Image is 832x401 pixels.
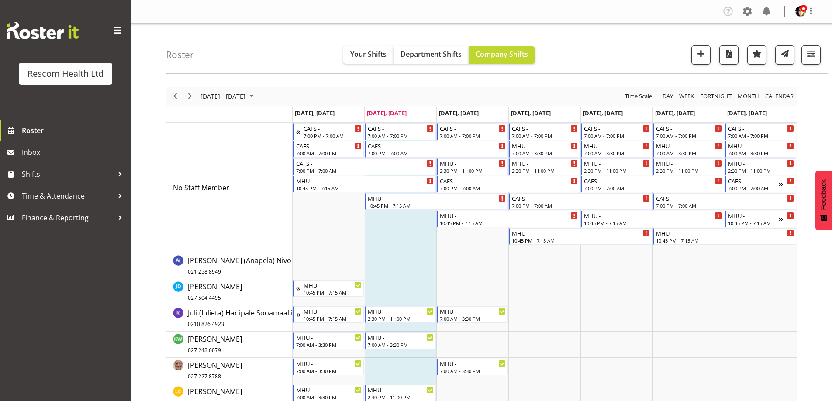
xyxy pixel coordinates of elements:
div: 2:30 PM - 11:00 PM [728,167,794,174]
div: No Staff Member"s event - MHU - Begin From Sunday, August 24, 2025 at 10:45:00 PM GMT+12:00 Ends ... [725,211,796,227]
div: MHU - [512,141,578,150]
div: Kenneth Tunnicliff"s event - MHU - Begin From Monday, August 18, 2025 at 7:00:00 AM GMT+12:00 End... [293,359,364,375]
div: CAFS - [656,194,794,202]
td: Judi Dunstan resource [166,279,293,305]
span: 021 258 8949 [188,268,221,275]
div: MHU - [304,307,362,315]
div: CAFS - [296,159,434,168]
span: [PERSON_NAME] [188,360,242,380]
div: 7:00 AM - 7:00 PM [440,132,506,139]
div: Kaye Wishart"s event - MHU - Begin From Tuesday, August 19, 2025 at 7:00:00 AM GMT+12:00 Ends At ... [365,332,436,349]
img: lisa-averill4ed0ba207759471a3c7c9c0bc18f64d8.png [795,6,806,17]
div: 7:00 AM - 3:30 PM [368,341,434,348]
div: 10:45 PM - 7:15 AM [296,185,434,192]
div: 7:00 PM - 7:00 AM [296,167,434,174]
div: 7:00 AM - 7:00 PM [512,132,578,139]
div: Kenneth Tunnicliff"s event - MHU - Begin From Wednesday, August 20, 2025 at 7:00:00 AM GMT+12:00 ... [437,359,508,375]
div: 10:45 PM - 7:15 AM [728,219,779,226]
span: Department Shifts [400,49,462,59]
span: Month [737,91,760,102]
div: No Staff Member"s event - MHU - Begin From Tuesday, August 19, 2025 at 10:45:00 PM GMT+12:00 Ends... [365,193,508,210]
div: CAFS - [440,176,578,185]
div: MHU - [368,307,434,315]
button: Feedback - Show survey [815,171,832,230]
td: Juli (Iulieta) Hanipale Sooamaalii resource [166,305,293,332]
div: MHU - [368,333,434,342]
div: 7:00 AM - 7:00 PM [728,132,794,139]
div: No Staff Member"s event - MHU - Begin From Thursday, August 21, 2025 at 10:45:00 PM GMT+12:00 End... [509,228,652,245]
div: MHU - [296,385,362,394]
span: [DATE], [DATE] [583,109,623,117]
div: Juli (Iulieta) Hanipale Sooamaalii"s event - MHU - Begin From Wednesday, August 20, 2025 at 7:00:... [437,306,508,323]
div: 7:00 PM - 7:00 AM [728,185,779,192]
div: 10:45 PM - 7:15 AM [512,237,650,244]
span: Company Shifts [476,49,528,59]
div: No Staff Member"s event - CAFS - Begin From Sunday, August 24, 2025 at 7:00:00 PM GMT+12:00 Ends ... [725,176,796,192]
div: 7:00 AM - 3:30 PM [296,394,362,401]
div: next period [183,87,197,106]
div: 10:45 PM - 7:15 AM [584,219,722,226]
button: Highlight an important date within the roster. [747,45,766,65]
span: [PERSON_NAME] [188,282,242,302]
div: MHU - [728,159,794,168]
td: Ana (Anapela) Nivo resource [166,253,293,279]
div: 7:00 AM - 7:00 PM [656,132,722,139]
div: 7:00 AM - 7:00 PM [368,132,434,139]
div: No Staff Member"s event - CAFS - Begin From Wednesday, August 20, 2025 at 7:00:00 PM GMT+12:00 En... [437,176,580,192]
div: 7:00 PM - 7:00 AM [440,185,578,192]
div: MHU - [368,194,506,202]
div: 10:45 PM - 7:15 AM [440,219,578,226]
span: 027 248 6079 [188,346,221,354]
span: Finance & Reporting [22,211,114,224]
div: 7:00 AM - 3:30 PM [440,315,506,322]
span: [DATE], [DATE] [439,109,479,117]
button: Add a new shift [691,45,711,65]
div: 10:45 PM - 7:15 AM [656,237,794,244]
div: 2:30 PM - 11:00 PM [440,167,506,174]
div: No Staff Member"s event - MHU - Begin From Sunday, August 24, 2025 at 2:30:00 PM GMT+12:00 Ends A... [725,158,796,175]
div: 7:00 AM - 3:30 PM [656,150,722,157]
div: MHU - [440,307,506,315]
button: Department Shifts [394,46,469,64]
span: Shifts [22,168,114,181]
button: Timeline Month [736,91,761,102]
button: Send a list of all shifts for the selected filtered period to all rostered employees. [775,45,794,65]
div: No Staff Member"s event - MHU - Begin From Wednesday, August 20, 2025 at 10:45:00 PM GMT+12:00 En... [437,211,580,227]
div: 7:00 AM - 3:30 PM [296,341,362,348]
div: 10:45 PM - 7:15 AM [368,202,506,209]
div: 10:45 PM - 7:15 AM [304,289,362,296]
button: Time Scale [624,91,654,102]
img: Rosterit website logo [7,22,79,39]
div: MHU - [656,141,722,150]
a: [PERSON_NAME]027 248 6079 [188,334,242,355]
div: CAFS - [304,124,362,133]
div: 7:00 PM - 7:00 AM [304,132,362,139]
a: [PERSON_NAME]027 504 4495 [188,281,242,302]
div: Juli (Iulieta) Hanipale Sooamaalii"s event - MHU - Begin From Sunday, August 17, 2025 at 10:45:00... [293,306,364,323]
span: Day [662,91,674,102]
div: 7:00 PM - 7:00 AM [656,202,794,209]
span: 027 504 4495 [188,294,221,302]
div: 7:00 AM - 7:00 PM [296,150,362,157]
div: No Staff Member"s event - MHU - Begin From Friday, August 22, 2025 at 2:30:00 PM GMT+12:00 Ends A... [581,158,652,175]
span: Feedback [820,179,828,210]
div: Juli (Iulieta) Hanipale Sooamaalii"s event - MHU - Begin From Tuesday, August 19, 2025 at 2:30:00... [365,306,436,323]
div: MHU - [440,159,506,168]
div: No Staff Member"s event - CAFS - Begin From Monday, August 18, 2025 at 7:00:00 AM GMT+12:00 Ends ... [293,141,364,158]
div: No Staff Member"s event - MHU - Begin From Wednesday, August 20, 2025 at 2:30:00 PM GMT+12:00 End... [437,158,508,175]
div: No Staff Member"s event - CAFS - Begin From Wednesday, August 20, 2025 at 7:00:00 AM GMT+12:00 En... [437,123,508,140]
div: MHU - [584,159,650,168]
a: No Staff Member [173,182,229,193]
div: 2:30 PM - 11:00 PM [656,167,722,174]
div: 7:00 PM - 7:00 AM [584,185,722,192]
button: Download a PDF of the roster according to the set date range. [719,45,739,65]
div: CAFS - [368,141,506,150]
div: MHU - [304,281,362,289]
div: No Staff Member"s event - MHU - Begin From Friday, August 22, 2025 at 10:45:00 PM GMT+12:00 Ends ... [581,211,724,227]
div: No Staff Member"s event - MHU - Begin From Monday, August 18, 2025 at 10:45:00 PM GMT+12:00 Ends ... [293,176,436,192]
span: 027 227 8788 [188,373,221,380]
div: No Staff Member"s event - CAFS - Begin From Thursday, August 21, 2025 at 7:00:00 PM GMT+12:00 End... [509,193,652,210]
div: No Staff Member"s event - MHU - Begin From Sunday, August 24, 2025 at 7:00:00 AM GMT+12:00 Ends A... [725,141,796,158]
button: Timeline Week [678,91,696,102]
div: MHU - [656,159,722,168]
